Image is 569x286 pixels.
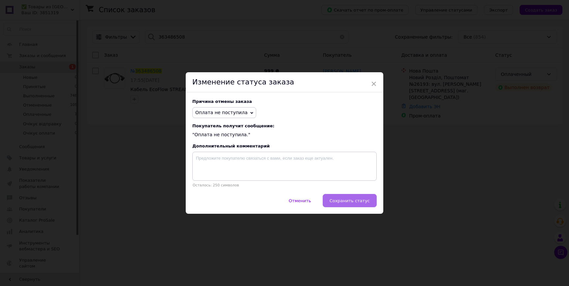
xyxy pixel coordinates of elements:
[192,123,377,128] span: Покупатель получит сообщение:
[192,143,377,148] div: Дополнительный комментарий
[323,194,377,207] button: Сохранить статус
[192,99,377,104] div: Причина отмены заказа
[195,110,248,115] span: Оплата не поступила
[192,183,377,187] p: Осталось: 250 символов
[371,78,377,89] span: ×
[330,198,370,203] span: Сохранить статус
[192,123,377,138] div: "Оплата не поступила."
[282,194,318,207] button: Отменить
[186,72,383,92] div: Изменение статуса заказа
[289,198,311,203] span: Отменить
